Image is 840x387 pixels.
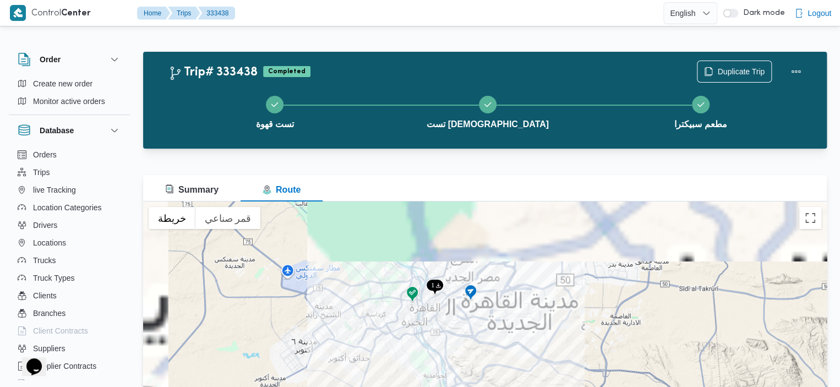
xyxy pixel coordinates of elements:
button: live Tracking [13,181,126,199]
button: Location Categories [13,199,126,216]
span: Summary [165,185,219,194]
b: Completed [268,68,306,75]
h3: Order [40,53,61,66]
div: Order [9,75,130,115]
span: Locations [33,236,66,249]
button: Supplier Contracts [13,357,126,375]
b: Center [61,9,91,18]
img: X8yXhbKr1z7QwAAAABJRU5ErkJggg== [10,5,26,21]
span: live Tracking [33,183,76,197]
button: Drivers [13,216,126,234]
div: Database [9,146,130,384]
span: Trucks [33,254,56,267]
span: تست قهوة [256,118,294,131]
h2: Trip# 333438 [168,66,258,80]
span: Create new order [33,77,92,90]
button: مطعم سبيكترا [594,83,807,140]
span: Client Contracts [33,324,88,337]
button: تبديل إلى العرض ملء الشاشة [799,207,821,229]
button: Trips [13,163,126,181]
button: Logout [790,2,836,24]
button: Actions [785,61,807,83]
h3: Database [40,124,74,137]
span: Clients [33,289,57,302]
button: Database [18,124,121,137]
button: عرض صور القمر الصناعي [195,207,260,229]
button: عرض خريطة الشارع [149,207,195,229]
button: Create new order [13,75,126,92]
button: Truck Types [13,269,126,287]
span: مطعم سبيكترا [674,118,727,131]
span: Drivers [33,219,57,232]
span: Supplier Contracts [33,359,96,373]
button: Orders [13,146,126,163]
svg: Step 3 is complete [696,100,705,109]
button: Home [137,7,170,20]
span: Dark mode [738,9,784,18]
span: Monitor active orders [33,95,105,108]
button: Locations [13,234,126,252]
button: Branches [13,304,126,322]
span: Location Categories [33,201,102,214]
button: 333438 [198,7,235,20]
span: Truck Types [33,271,74,285]
button: Trucks [13,252,126,269]
button: Clients [13,287,126,304]
span: Trips [33,166,50,179]
span: Branches [33,307,66,320]
button: تست قهوة [168,83,381,140]
svg: Step 2 is complete [483,100,492,109]
span: Orders [33,148,57,161]
span: Duplicate Trip [717,65,765,78]
button: Client Contracts [13,322,126,340]
svg: Step 1 is complete [270,100,279,109]
button: Trips [168,7,200,20]
iframe: chat widget [11,343,46,376]
span: Suppliers [33,342,65,355]
button: Duplicate Trip [697,61,772,83]
button: Suppliers [13,340,126,357]
button: Monitor active orders [13,92,126,110]
span: تست [DEMOGRAPHIC_DATA] [427,118,549,131]
span: Completed [263,66,310,77]
span: Route [263,185,301,194]
button: تست [DEMOGRAPHIC_DATA] [381,83,594,140]
button: Order [18,53,121,66]
span: Logout [808,7,831,20]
